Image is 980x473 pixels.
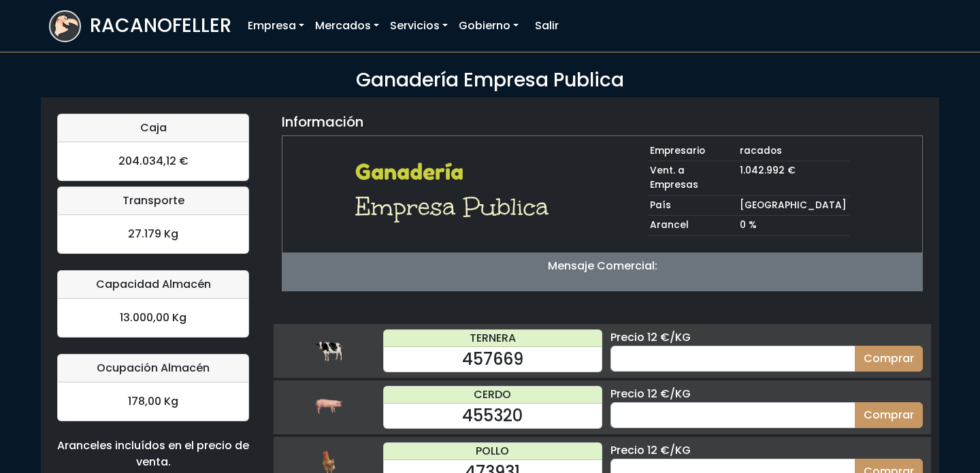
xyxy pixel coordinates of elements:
a: Mercados [310,12,385,39]
td: racados [737,142,849,161]
td: Vent. a Empresas [647,161,737,195]
td: País [647,195,737,216]
div: 13.000,00 Kg [58,299,248,337]
a: Gobierno [453,12,524,39]
div: Precio 12 €/KG [610,329,923,346]
h2: Ganadería [355,159,557,185]
h3: Ganadería Empresa Publica [49,69,931,92]
div: 457669 [384,347,602,372]
h5: Información [282,114,363,130]
a: Salir [529,12,564,39]
td: 1.042.992 € [737,161,849,195]
img: ternera.png [315,337,342,364]
td: Empresario [647,142,737,161]
div: Caja [58,114,248,142]
img: logoracarojo.png [50,12,80,37]
td: [GEOGRAPHIC_DATA] [737,195,849,216]
div: 455320 [384,404,602,428]
button: Comprar [855,346,923,372]
h1: Empresa Publica [355,191,557,223]
div: Transporte [58,187,248,215]
a: Empresa [242,12,310,39]
a: Servicios [385,12,453,39]
div: 178,00 Kg [58,382,248,421]
td: Arancel [647,216,737,236]
div: 204.034,12 € [58,142,248,180]
img: cerdo.png [315,393,342,421]
div: Capacidad Almacén [58,271,248,299]
a: RACANOFELLER [49,7,231,46]
button: Comprar [855,402,923,428]
div: POLLO [384,443,602,460]
p: Mensaje Comercial: [282,258,922,274]
div: Aranceles incluídos en el precio de venta. [57,438,249,470]
h3: RACANOFELLER [90,14,231,37]
td: 0 % [737,216,849,236]
div: Precio 12 €/KG [610,386,923,402]
div: Precio 12 €/KG [610,442,923,459]
div: 27.179 Kg [58,215,248,253]
div: TERNERA [384,330,602,347]
div: Ocupación Almacén [58,355,248,382]
div: CERDO [384,387,602,404]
